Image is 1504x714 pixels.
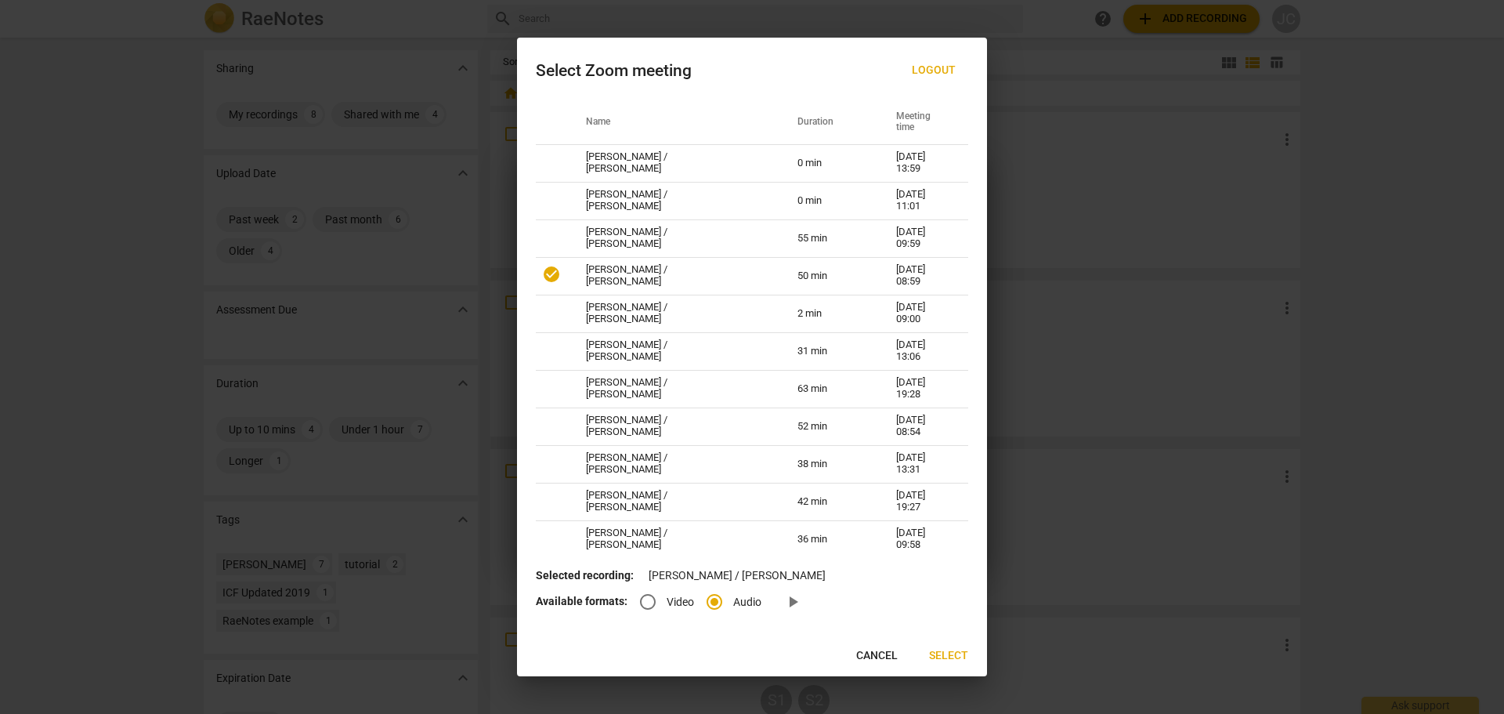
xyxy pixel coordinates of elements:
th: Meeting time [877,100,968,144]
td: [DATE] 19:28 [877,370,968,408]
span: check_circle [542,265,561,284]
td: [DATE] 11:01 [877,182,968,219]
td: 0 min [779,182,877,219]
button: Cancel [844,642,910,670]
td: 63 min [779,370,877,408]
td: [PERSON_NAME] / [PERSON_NAME] [567,257,779,295]
td: 55 min [779,219,877,257]
td: [PERSON_NAME] / [PERSON_NAME] [567,182,779,219]
td: [DATE] 09:58 [877,520,968,558]
button: Select [916,642,981,670]
td: [PERSON_NAME] / [PERSON_NAME] [567,144,779,182]
td: [PERSON_NAME] / [PERSON_NAME] [567,520,779,558]
td: 36 min [779,520,877,558]
td: 42 min [779,483,877,520]
span: Logout [912,63,956,78]
div: File type [640,595,774,607]
th: Name [567,100,779,144]
td: [DATE] 08:59 [877,257,968,295]
td: 50 min [779,257,877,295]
td: [PERSON_NAME] / [PERSON_NAME] [567,295,779,332]
span: Audio [733,594,761,611]
span: Video [667,594,694,611]
td: [DATE] 13:59 [877,144,968,182]
td: [DATE] 09:00 [877,295,968,332]
span: Cancel [856,648,898,664]
td: [PERSON_NAME] / [PERSON_NAME] [567,445,779,483]
span: Select [929,648,968,664]
th: Duration [779,100,877,144]
div: Select Zoom meeting [536,61,692,81]
td: 38 min [779,445,877,483]
td: [DATE] 08:54 [877,408,968,445]
button: Logout [899,56,968,85]
td: [DATE] 13:06 [877,332,968,370]
b: Available formats: [536,595,627,607]
td: [DATE] 09:59 [877,219,968,257]
td: [DATE] 19:27 [877,483,968,520]
td: [DATE] 13:31 [877,445,968,483]
td: [PERSON_NAME] / [PERSON_NAME] [567,219,779,257]
a: Preview [774,583,812,621]
td: [PERSON_NAME] / [PERSON_NAME] [567,408,779,445]
td: [PERSON_NAME] / [PERSON_NAME] [567,332,779,370]
td: 2 min [779,295,877,332]
td: [PERSON_NAME] / [PERSON_NAME] [567,370,779,408]
b: Selected recording: [536,569,634,582]
td: 52 min [779,408,877,445]
td: 31 min [779,332,877,370]
td: 0 min [779,144,877,182]
td: [PERSON_NAME] / [PERSON_NAME] [567,483,779,520]
p: [PERSON_NAME] / [PERSON_NAME] [536,567,968,584]
span: play_arrow [783,593,802,611]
